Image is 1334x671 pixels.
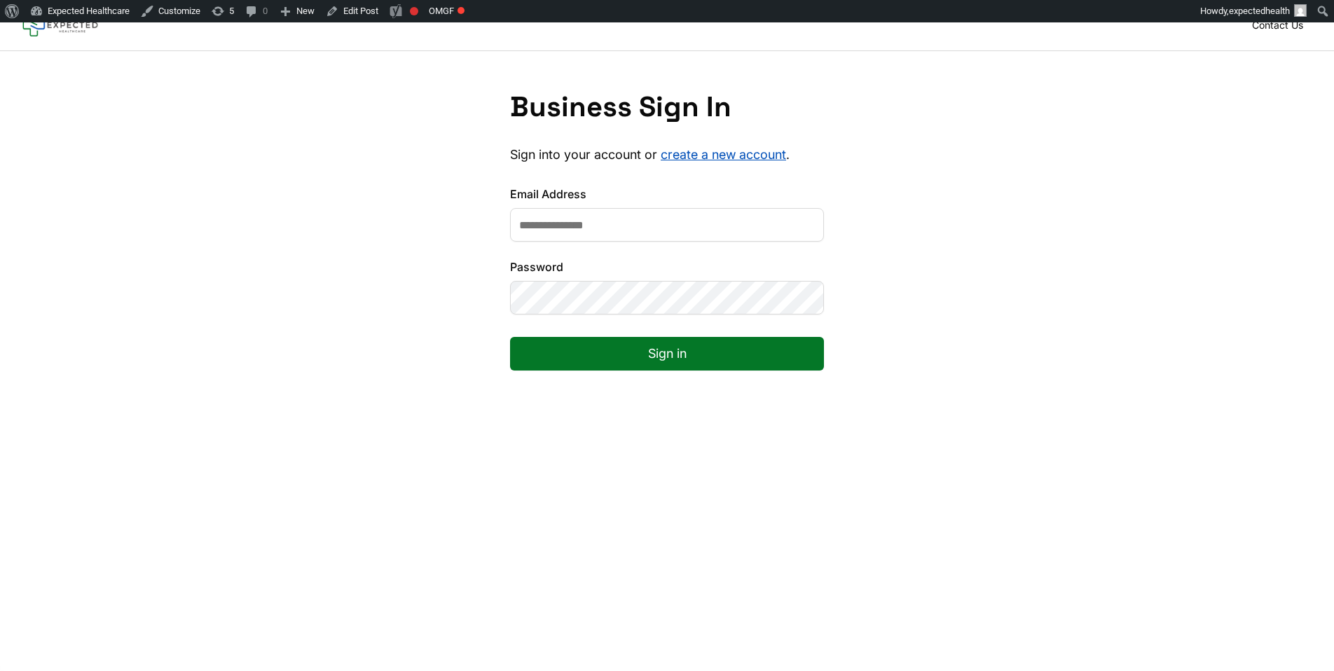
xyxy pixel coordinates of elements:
[1229,6,1290,16] span: expectedhealth
[510,337,824,371] button: Sign in
[510,186,824,202] label: Email Address
[661,147,786,162] a: create a new account
[510,258,824,275] label: Password
[510,146,824,163] p: Sign into your account or .
[410,7,418,15] div: Focus keyphrase not set
[510,90,824,124] h1: Business Sign In
[1244,15,1312,35] a: Contact Us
